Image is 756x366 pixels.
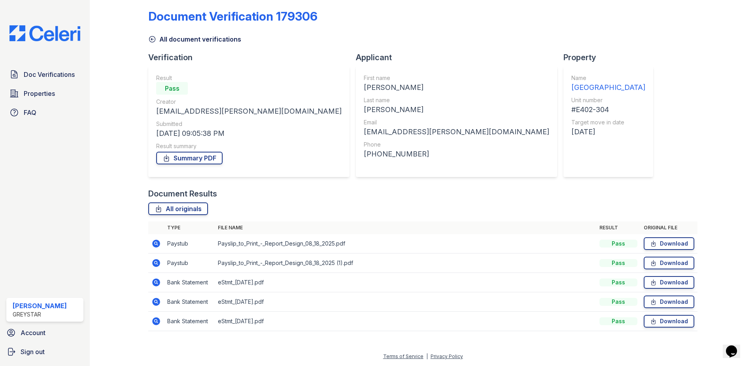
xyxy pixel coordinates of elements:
[6,105,83,120] a: FAQ
[571,104,645,115] div: #E402-304
[164,234,215,254] td: Paystub
[364,149,549,160] div: [PHONE_NUMBER]
[164,292,215,312] td: Bank Statement
[164,273,215,292] td: Bank Statement
[644,257,694,269] a: Download
[571,74,645,82] div: Name
[723,334,748,358] iframe: chat widget
[164,312,215,331] td: Bank Statement
[641,221,697,234] th: Original file
[364,126,549,137] div: [EMAIL_ADDRESS][PERSON_NAME][DOMAIN_NAME]
[156,82,188,95] div: Pass
[3,25,87,41] img: CE_Logo_Blue-a8612792a0a2168367f1c8372b55b34899dd931a85d93a1a3d3e32e68fde9ad4.png
[599,259,637,267] div: Pass
[156,128,342,139] div: [DATE] 09:05:38 PM
[156,98,342,106] div: Creator
[6,67,83,82] a: Doc Verifications
[156,152,223,164] a: Summary PDF
[599,278,637,286] div: Pass
[21,328,45,337] span: Account
[156,74,342,82] div: Result
[156,106,342,117] div: [EMAIL_ADDRESS][PERSON_NAME][DOMAIN_NAME]
[164,254,215,273] td: Paystub
[215,254,596,273] td: Payslip_to_Print_-_Report_Design_08_18_2025 (1).pdf
[431,353,463,359] a: Privacy Policy
[644,295,694,308] a: Download
[383,353,423,359] a: Terms of Service
[6,86,83,101] a: Properties
[148,188,217,199] div: Document Results
[24,70,75,79] span: Doc Verifications
[571,126,645,137] div: [DATE]
[356,52,563,63] div: Applicant
[364,96,549,104] div: Last name
[24,89,55,98] span: Properties
[364,141,549,149] div: Phone
[364,74,549,82] div: First name
[21,347,45,356] span: Sign out
[364,82,549,93] div: [PERSON_NAME]
[596,221,641,234] th: Result
[3,344,87,360] a: Sign out
[644,237,694,250] a: Download
[148,202,208,215] a: All originals
[364,104,549,115] div: [PERSON_NAME]
[156,120,342,128] div: Submitted
[571,82,645,93] div: [GEOGRAPHIC_DATA]
[156,142,342,150] div: Result summary
[3,325,87,341] a: Account
[599,240,637,248] div: Pass
[215,273,596,292] td: eStmt_[DATE].pdf
[215,221,596,234] th: File name
[426,353,428,359] div: |
[148,52,356,63] div: Verification
[571,96,645,104] div: Unit number
[13,301,67,311] div: [PERSON_NAME]
[215,234,596,254] td: Payslip_to_Print_-_Report_Design_08_18_2025.pdf
[215,292,596,312] td: eStmt_[DATE].pdf
[571,74,645,93] a: Name [GEOGRAPHIC_DATA]
[599,298,637,306] div: Pass
[364,118,549,126] div: Email
[563,52,660,63] div: Property
[644,315,694,328] a: Download
[164,221,215,234] th: Type
[148,9,318,23] div: Document Verification 179306
[24,108,36,117] span: FAQ
[571,118,645,126] div: Target move in date
[13,311,67,318] div: Greystar
[215,312,596,331] td: eStmt_[DATE].pdf
[599,317,637,325] div: Pass
[644,276,694,289] a: Download
[148,34,241,44] a: All document verifications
